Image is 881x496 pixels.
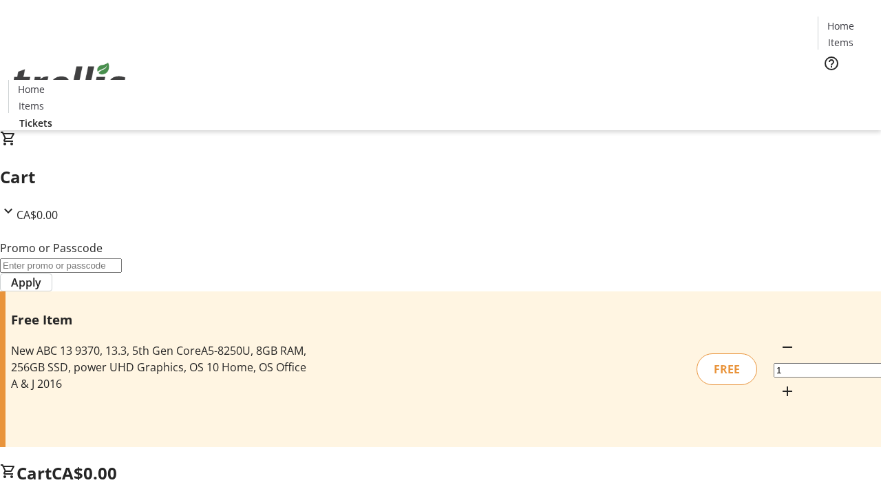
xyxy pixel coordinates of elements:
[827,19,854,33] span: Home
[818,35,862,50] a: Items
[11,310,312,329] h3: Free Item
[9,99,53,113] a: Items
[818,50,845,77] button: Help
[19,99,44,113] span: Items
[774,333,801,361] button: Decrement by one
[8,48,131,116] img: Orient E2E Organization wBa3285Z0h's Logo
[774,378,801,405] button: Increment by one
[11,342,312,392] div: New ABC 13 9370, 13.3, 5th Gen CoreA5-8250U, 8GB RAM, 256GB SSD, power UHD Graphics, OS 10 Home, ...
[828,35,853,50] span: Items
[829,80,862,94] span: Tickets
[52,462,117,484] span: CA$0.00
[697,353,757,385] div: FREE
[18,82,45,96] span: Home
[11,274,41,291] span: Apply
[8,116,63,130] a: Tickets
[818,19,862,33] a: Home
[19,116,52,130] span: Tickets
[17,207,58,223] span: CA$0.00
[9,82,53,96] a: Home
[818,80,873,94] a: Tickets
